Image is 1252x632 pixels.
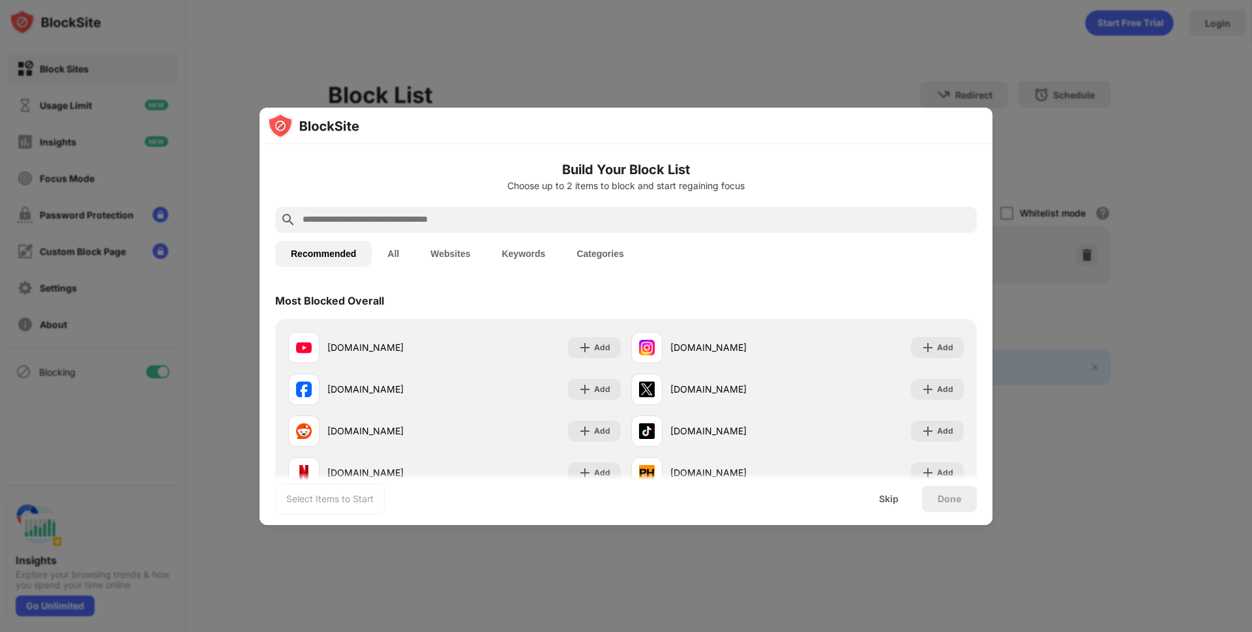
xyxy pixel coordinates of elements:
[670,382,797,396] div: [DOMAIN_NAME]
[327,340,455,354] div: [DOMAIN_NAME]
[275,241,372,267] button: Recommended
[327,382,455,396] div: [DOMAIN_NAME]
[937,383,953,396] div: Add
[296,465,312,481] img: favicons
[594,425,610,438] div: Add
[296,382,312,397] img: favicons
[296,423,312,439] img: favicons
[937,425,953,438] div: Add
[639,382,655,397] img: favicons
[937,466,953,479] div: Add
[327,466,455,479] div: [DOMAIN_NAME]
[938,494,961,504] div: Done
[296,340,312,355] img: favicons
[639,340,655,355] img: favicons
[639,423,655,439] img: favicons
[327,424,455,438] div: [DOMAIN_NAME]
[275,160,977,179] h6: Build Your Block List
[879,494,899,504] div: Skip
[275,294,384,307] div: Most Blocked Overall
[561,241,639,267] button: Categories
[670,424,797,438] div: [DOMAIN_NAME]
[280,212,296,228] img: search.svg
[372,241,415,267] button: All
[594,383,610,396] div: Add
[639,465,655,481] img: favicons
[670,340,797,354] div: [DOMAIN_NAME]
[670,466,797,479] div: [DOMAIN_NAME]
[594,466,610,479] div: Add
[267,113,359,139] img: logo-blocksite.svg
[286,492,374,505] div: Select Items to Start
[415,241,486,267] button: Websites
[486,241,561,267] button: Keywords
[594,341,610,354] div: Add
[937,341,953,354] div: Add
[275,181,977,191] div: Choose up to 2 items to block and start regaining focus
